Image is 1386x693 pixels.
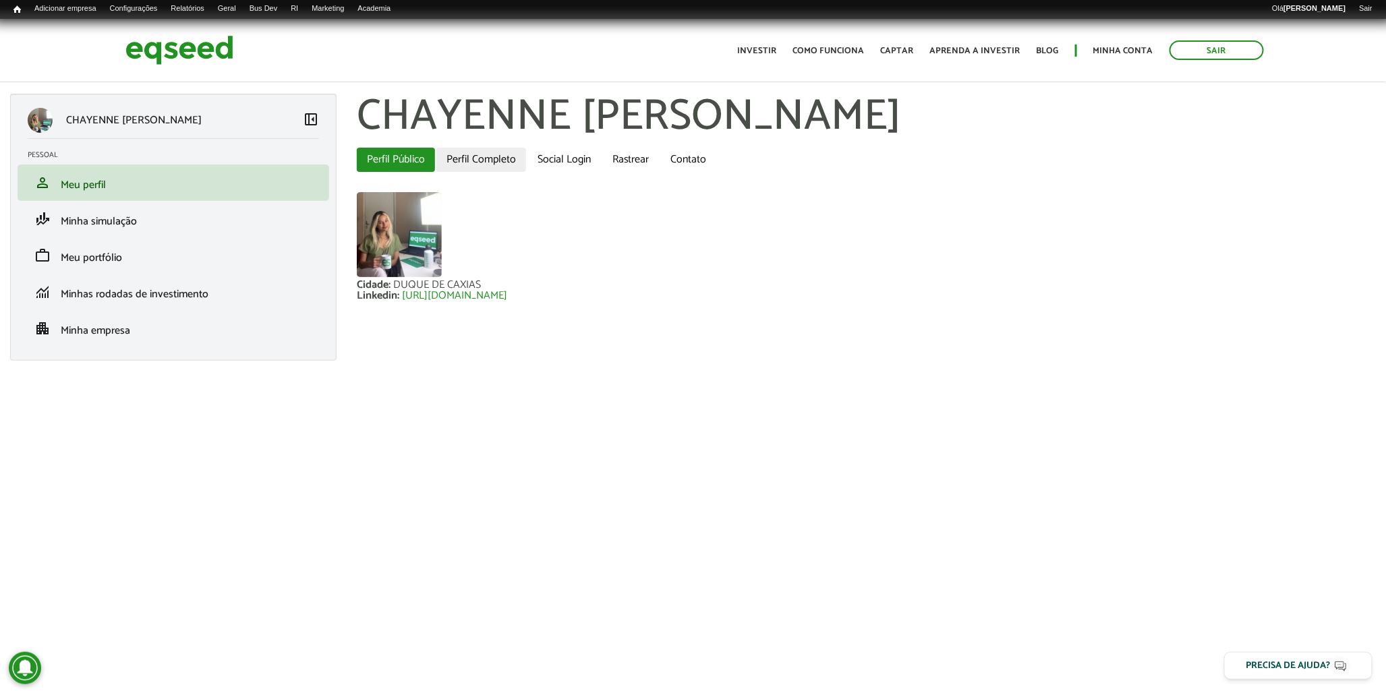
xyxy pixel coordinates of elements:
[1170,40,1264,60] a: Sair
[211,3,243,14] a: Geral
[13,5,21,14] span: Início
[18,237,329,274] li: Meu portfólio
[1037,47,1059,55] a: Blog
[61,176,106,194] span: Meu perfil
[28,211,319,227] a: finance_modeMinha simulação
[61,285,208,303] span: Minhas rodadas de investimento
[18,274,329,310] li: Minhas rodadas de investimento
[305,3,351,14] a: Marketing
[18,310,329,346] li: Minha empresa
[18,164,329,201] li: Meu perfil
[303,111,319,130] a: Colapsar menu
[243,3,285,14] a: Bus Dev
[34,284,51,300] span: monitoring
[357,94,1376,141] h1: CHAYENNE [PERSON_NAME]
[28,284,319,300] a: monitoringMinhas rodadas de investimento
[61,212,137,231] span: Minha simulação
[357,192,442,277] a: Ver perfil do usuário.
[351,3,398,14] a: Academia
[388,276,391,294] span: :
[1265,3,1352,14] a: Olá[PERSON_NAME]
[28,175,319,191] a: personMeu perfil
[103,3,165,14] a: Configurações
[18,201,329,237] li: Minha simulação
[881,47,914,55] a: Captar
[661,148,717,172] a: Contato
[7,3,28,16] a: Início
[357,192,442,277] img: Foto de CHAYENNE TENÓRIO BARBOSA
[28,320,319,336] a: apartmentMinha empresa
[28,247,319,264] a: workMeu portfólio
[28,151,329,159] h2: Pessoal
[930,47,1020,55] a: Aprenda a investir
[28,3,103,14] a: Adicionar empresa
[303,111,319,127] span: left_panel_close
[61,322,130,340] span: Minha empresa
[527,148,601,172] a: Social Login
[66,114,202,127] p: CHAYENNE [PERSON_NAME]
[34,320,51,336] span: apartment
[393,280,481,291] div: DUQUE DE CAXIAS
[34,247,51,264] span: work
[1283,4,1346,12] strong: [PERSON_NAME]
[1352,3,1379,14] a: Sair
[397,287,399,305] span: :
[284,3,305,14] a: RI
[738,47,777,55] a: Investir
[164,3,210,14] a: Relatórios
[357,291,402,301] div: Linkedin
[402,291,507,301] a: [URL][DOMAIN_NAME]
[1093,47,1153,55] a: Minha conta
[793,47,865,55] a: Como funciona
[357,148,435,172] a: Perfil Público
[602,148,660,172] a: Rastrear
[357,280,393,291] div: Cidade
[436,148,526,172] a: Perfil Completo
[125,32,233,68] img: EqSeed
[34,211,51,227] span: finance_mode
[34,175,51,191] span: person
[61,249,122,267] span: Meu portfólio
